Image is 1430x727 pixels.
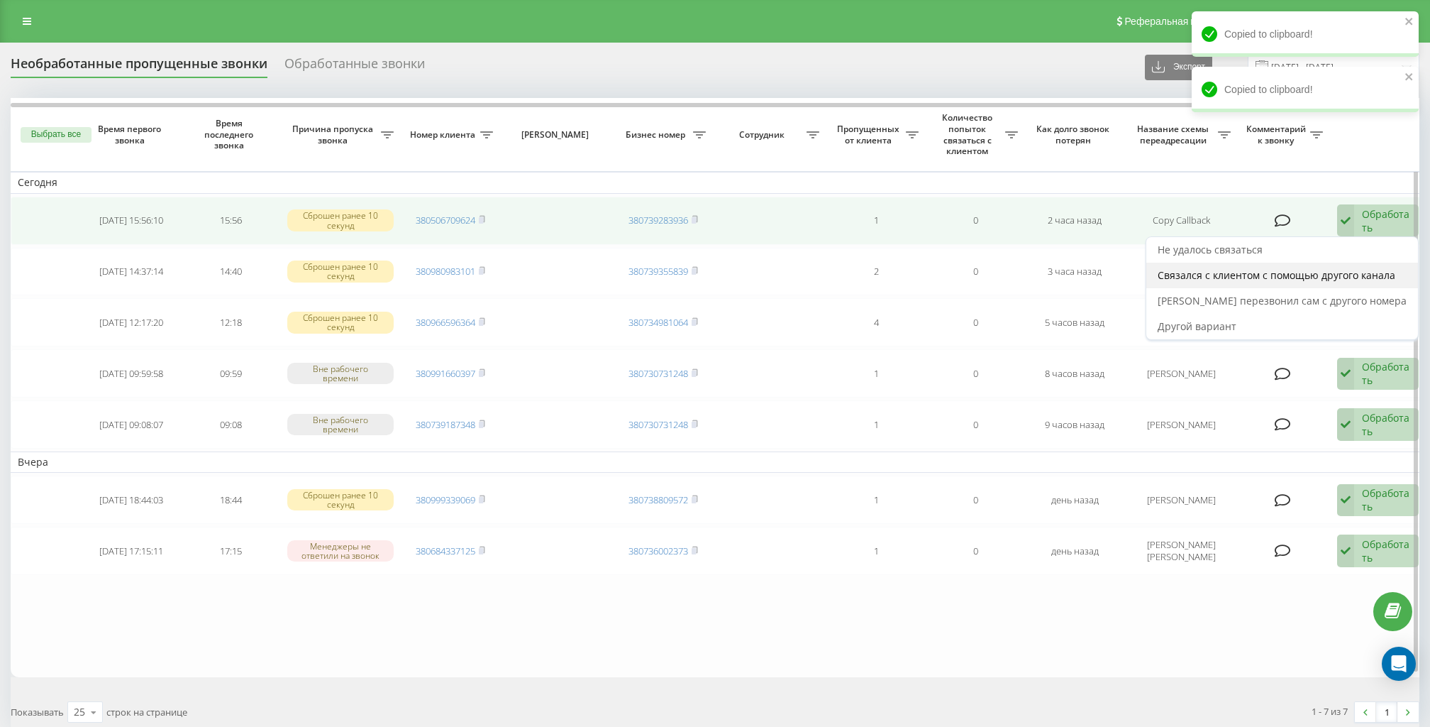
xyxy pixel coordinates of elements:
[1376,702,1397,722] a: 1
[287,363,394,384] div: Вне рабочего времени
[1158,268,1395,282] span: Связался с клиентом с помощью другого канала
[1362,360,1411,387] div: Обработать
[1124,476,1238,524] td: [PERSON_NAME]
[1124,16,1241,27] span: Реферальная программа
[287,312,394,333] div: Сброшен ранее 10 секунд
[287,414,394,435] div: Вне рабочего времени
[1124,248,1238,296] td: Гаряча лінія
[1158,243,1263,256] span: Не удалось связаться
[826,349,926,398] td: 1
[826,197,926,245] td: 1
[1192,67,1419,112] div: Copied to clipboard!
[1025,527,1124,575] td: день назад
[11,172,1429,193] td: Сегодня
[1145,55,1212,80] button: Экспорт
[1025,476,1124,524] td: день назад
[106,706,187,718] span: строк на странице
[192,118,269,151] span: Время последнего звонка
[1362,207,1411,234] div: Обработать
[1362,411,1411,438] div: Обработать
[826,248,926,296] td: 2
[926,400,1025,449] td: 0
[287,261,394,282] div: Сброшен ранее 10 секунд
[628,265,688,278] a: 380739355839
[93,124,170,146] span: Время первого звонка
[181,248,280,296] td: 14:40
[1362,537,1411,564] div: Обработать
[11,706,64,718] span: Показывать
[628,367,688,380] a: 380730731248
[1124,400,1238,449] td: [PERSON_NAME]
[1025,197,1124,245] td: 2 часа назад
[181,298,280,346] td: 12:18
[1404,71,1414,84] button: close
[1131,124,1218,146] span: Название схемы переадресации
[416,265,475,278] a: 380980983101
[287,540,394,562] div: Менеджеры не ответили на звонок
[1404,16,1414,29] button: close
[1158,294,1407,307] span: [PERSON_NAME] перезвонил сам с другого номера
[11,56,267,78] div: Необработанные пропущенные звонки
[833,124,906,146] span: Пропущенных от клиента
[82,197,181,245] td: [DATE] 15:56:10
[181,527,280,575] td: 17:15
[1124,527,1238,575] td: [PERSON_NAME] [PERSON_NAME]
[1362,486,1411,513] div: Обработать
[826,476,926,524] td: 1
[21,127,92,143] button: Выбрать все
[926,349,1025,398] td: 0
[408,129,480,141] span: Номер клиента
[1312,704,1348,718] div: 1 - 7 из 7
[1124,197,1238,245] td: Copy Callback
[1025,298,1124,346] td: 5 часов назад
[82,349,181,398] td: [DATE] 09:59:58
[1036,124,1113,146] span: Как долго звонок потерян
[181,197,280,245] td: 15:56
[720,129,807,141] span: Сотрудник
[416,214,475,226] a: 380506709624
[1025,349,1124,398] td: 8 часов назад
[82,400,181,449] td: [DATE] 09:08:07
[1382,647,1416,681] div: Open Intercom Messenger
[82,527,181,575] td: [DATE] 17:15:11
[416,367,475,380] a: 380991660397
[416,316,475,329] a: 380966596364
[628,214,688,226] a: 380739283936
[826,400,926,449] td: 1
[416,493,475,506] a: 380999339069
[287,124,381,146] span: Причина пропуска звонка
[628,418,688,431] a: 380730731248
[416,418,475,431] a: 380739187348
[826,527,926,575] td: 1
[926,476,1025,524] td: 0
[416,545,475,557] a: 380684337125
[512,129,602,141] span: [PERSON_NAME]
[74,705,85,719] div: 25
[181,476,280,524] td: 18:44
[181,400,280,449] td: 09:08
[82,248,181,296] td: [DATE] 14:37:14
[1245,124,1310,146] span: Комментарий к звонку
[181,349,280,398] td: 09:59
[82,298,181,346] td: [DATE] 12:17:20
[926,197,1025,245] td: 0
[926,527,1025,575] td: 0
[933,112,1005,156] span: Количество попыток связаться с клиентом
[926,298,1025,346] td: 0
[1158,319,1236,333] span: Другой вариант
[628,316,688,329] a: 380734981064
[621,129,693,141] span: Бизнес номер
[1124,298,1238,346] td: [PERSON_NAME]
[287,209,394,231] div: Сброшен ранее 10 секунд
[1025,248,1124,296] td: 3 часа назад
[628,545,688,557] a: 380736002373
[926,248,1025,296] td: 0
[82,476,181,524] td: [DATE] 18:44:03
[826,298,926,346] td: 4
[1192,11,1419,57] div: Copied to clipboard!
[1025,400,1124,449] td: 9 часов назад
[628,493,688,506] a: 380738809572
[284,56,425,78] div: Обработанные звонки
[287,489,394,510] div: Сброшен ранее 10 секунд
[11,452,1429,473] td: Вчера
